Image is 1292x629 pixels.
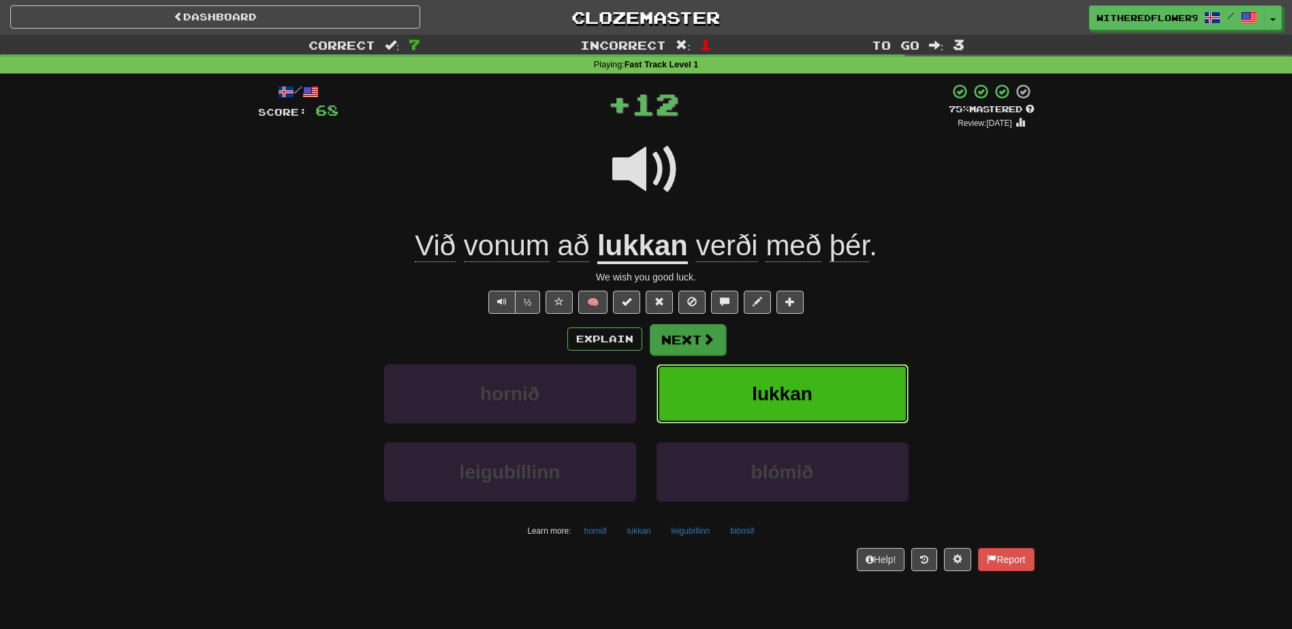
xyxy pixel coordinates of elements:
[567,327,642,351] button: Explain
[384,364,636,423] button: hornið
[776,291,804,314] button: Add to collection (alt+a)
[315,101,338,118] span: 68
[949,103,969,114] span: 75 %
[857,548,905,571] button: Help!
[309,38,375,52] span: Correct
[711,291,738,314] button: Discuss sentence (alt+u)
[752,383,813,404] span: lukkan
[409,36,420,52] span: 7
[978,548,1034,571] button: Report
[1097,12,1197,24] span: WitheredFlower9332
[650,324,726,355] button: Next
[929,39,944,51] span: :
[751,462,814,483] span: blómið
[385,39,400,51] span: :
[258,83,338,100] div: /
[676,39,691,51] span: :
[620,521,659,541] button: lukkan
[696,229,758,262] span: verði
[527,526,571,536] small: Learn more:
[678,291,706,314] button: Ignore sentence (alt+i)
[700,36,712,52] span: 1
[625,60,699,69] strong: Fast Track Level 1
[460,462,561,483] span: leigubíllinn
[580,38,666,52] span: Incorrect
[546,291,573,314] button: Favorite sentence (alt+f)
[441,5,851,29] a: Clozemaster
[688,229,877,262] span: .
[958,118,1012,128] small: Review: [DATE]
[953,36,964,52] span: 3
[657,442,909,502] button: blómið
[631,86,679,120] span: 12
[480,383,539,404] span: hornið
[723,521,761,541] button: blómið
[597,229,688,264] u: lukkan
[558,229,590,262] span: að
[911,548,937,571] button: Round history (alt+y)
[464,229,550,262] span: vonum
[766,229,821,262] span: með
[578,291,608,314] button: 🧠
[10,5,420,29] a: Dashboard
[664,521,718,541] button: leigubíllinn
[657,364,909,423] button: lukkan
[515,291,541,314] button: ½
[258,106,307,118] span: Score:
[830,229,869,262] span: þér
[1227,11,1234,20] span: /
[646,291,673,314] button: Reset to 0% Mastered (alt+r)
[744,291,771,314] button: Edit sentence (alt+d)
[384,442,636,502] button: leigubíllinn
[577,521,614,541] button: hornið
[486,291,541,314] div: Text-to-speech controls
[872,38,919,52] span: To go
[258,270,1035,284] div: We wish you good luck.
[613,291,640,314] button: Set this sentence to 100% Mastered (alt+m)
[488,291,516,314] button: Play sentence audio (ctl+space)
[1089,5,1265,30] a: WitheredFlower9332 /
[608,83,631,124] span: +
[415,229,456,262] span: Við
[949,103,1035,116] div: Mastered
